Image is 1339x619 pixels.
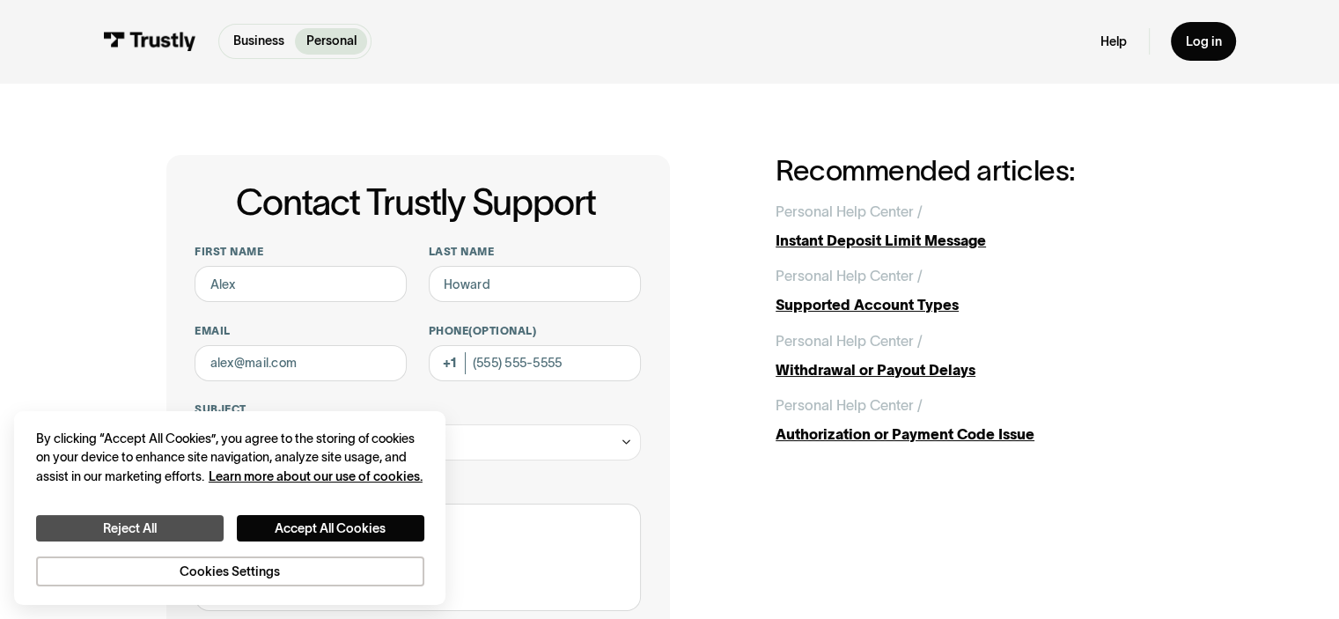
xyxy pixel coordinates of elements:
[36,430,424,587] div: Privacy
[776,330,923,352] div: Personal Help Center /
[195,402,640,416] label: Subject
[1171,22,1236,60] a: Log in
[36,556,424,587] button: Cookies Settings
[195,324,407,338] label: Email
[776,201,1173,251] a: Personal Help Center /Instant Deposit Limit Message
[776,394,923,416] div: Personal Help Center /
[103,32,196,51] img: Trustly Logo
[36,430,424,486] div: By clicking “Accept All Cookies”, you agree to the storing of cookies on your device to enhance s...
[776,230,1173,252] div: Instant Deposit Limit Message
[776,424,1173,446] div: Authorization or Payment Code Issue
[776,201,923,223] div: Personal Help Center /
[223,28,296,55] a: Business
[209,469,423,483] a: More information about your privacy, opens in a new tab
[14,411,445,604] div: Cookie banner
[295,28,367,55] a: Personal
[429,324,641,338] label: Phone
[776,265,1173,315] a: Personal Help Center /Supported Account Types
[776,359,1173,381] div: Withdrawal or Payout Delays
[776,155,1173,187] h2: Recommended articles:
[195,345,407,381] input: alex@mail.com
[1185,33,1221,50] div: Log in
[776,294,1173,316] div: Supported Account Types
[1100,33,1127,50] a: Help
[195,245,407,259] label: First name
[429,266,641,302] input: Howard
[195,266,407,302] input: Alex
[36,515,224,542] button: Reject All
[306,32,357,50] p: Personal
[429,245,641,259] label: Last name
[776,330,1173,380] a: Personal Help Center /Withdrawal or Payout Delays
[468,325,536,336] span: (Optional)
[776,394,1173,445] a: Personal Help Center /Authorization or Payment Code Issue
[233,32,284,50] p: Business
[429,345,641,381] input: (555) 555-5555
[191,183,640,223] h1: Contact Trustly Support
[776,265,923,287] div: Personal Help Center /
[237,515,424,542] button: Accept All Cookies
